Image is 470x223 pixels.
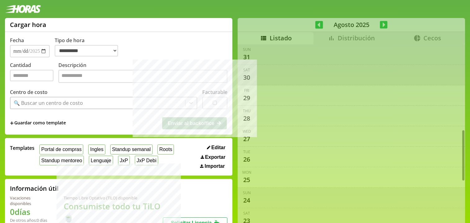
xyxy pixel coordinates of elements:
[202,89,227,96] label: Facturable
[110,145,153,154] button: Standup semanal
[211,145,225,150] span: Editar
[10,62,58,84] label: Cantidad
[55,45,118,56] select: Tipo de hora
[10,206,49,217] h1: 0 días
[10,195,49,206] div: Vacaciones disponibles
[64,201,163,223] h1: Consumiste todo tu TiLO 🍵
[10,217,49,223] div: De otros años: 0 días
[157,145,174,154] button: Roots
[58,62,227,84] label: Descripción
[199,154,227,160] button: Exportar
[10,145,34,151] span: Templates
[10,20,46,29] h1: Cargar hora
[10,70,53,81] input: Cantidad
[10,89,48,96] label: Centro de costo
[88,145,105,154] button: Ingles
[10,184,59,193] h2: Información útil
[10,37,24,44] label: Fecha
[64,195,163,201] div: Tiempo Libre Optativo (TiLO) disponible
[10,120,66,127] span: +Guardar como template
[205,154,226,160] span: Exportar
[205,163,225,169] span: Importar
[135,156,158,165] button: JxP Debi
[39,145,83,154] button: Portal de compras
[5,5,41,13] img: logotipo
[89,156,113,165] button: Lenguaje
[58,70,227,83] textarea: Descripción
[39,156,84,165] button: Standup mentoreo
[118,156,130,165] button: JxP
[205,145,227,151] button: Editar
[55,37,123,57] label: Tipo de hora
[10,120,14,127] span: +
[14,100,83,106] div: 🔍 Buscar un centro de costo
